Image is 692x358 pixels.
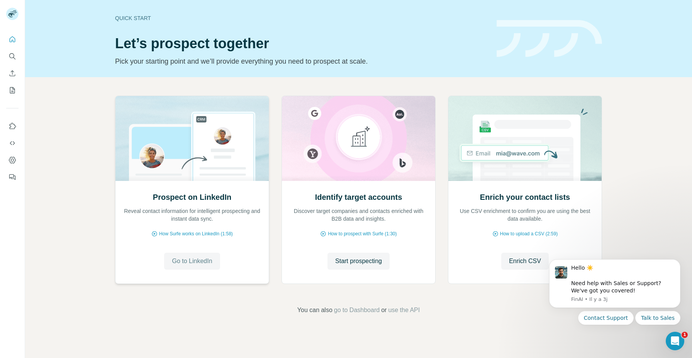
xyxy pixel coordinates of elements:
[115,14,487,22] div: Quick start
[115,36,487,51] h1: Let’s prospect together
[480,192,570,203] h2: Enrich your contact lists
[6,66,19,80] button: Enrich CSV
[282,96,436,181] img: Identify target accounts
[159,230,233,237] span: How Surfe works on LinkedIn (1:58)
[290,207,427,223] p: Discover target companies and contacts enriched with B2B data and insights.
[172,257,212,266] span: Go to LinkedIn
[164,253,220,270] button: Go to LinkedIn
[123,207,261,223] p: Reveal contact information for intelligent prospecting and instant data sync.
[115,56,487,67] p: Pick your starting point and we’ll provide everything you need to prospect at scale.
[538,250,692,354] iframe: Intercom notifications message
[328,230,397,237] span: How to prospect with Surfe (1:30)
[500,230,558,237] span: How to upload a CSV (2:59)
[666,332,684,350] iframe: Intercom live chat
[6,49,19,63] button: Search
[6,170,19,184] button: Feedback
[6,32,19,46] button: Quick start
[448,96,602,181] img: Enrich your contact lists
[6,83,19,97] button: My lists
[334,306,380,315] button: go to Dashboard
[381,306,387,315] span: or
[682,332,688,338] span: 1
[297,306,332,315] span: You can also
[153,192,231,203] h2: Prospect on LinkedIn
[497,20,602,57] img: banner
[6,136,19,150] button: Use Surfe API
[327,253,390,270] button: Start prospecting
[335,257,382,266] span: Start prospecting
[388,306,420,315] button: use the API
[6,119,19,133] button: Use Surfe on LinkedIn
[501,253,549,270] button: Enrich CSV
[115,96,269,181] img: Prospect on LinkedIn
[315,192,402,203] h2: Identify target accounts
[456,207,594,223] p: Use CSV enrichment to confirm you are using the best data available.
[6,153,19,167] button: Dashboard
[509,257,541,266] span: Enrich CSV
